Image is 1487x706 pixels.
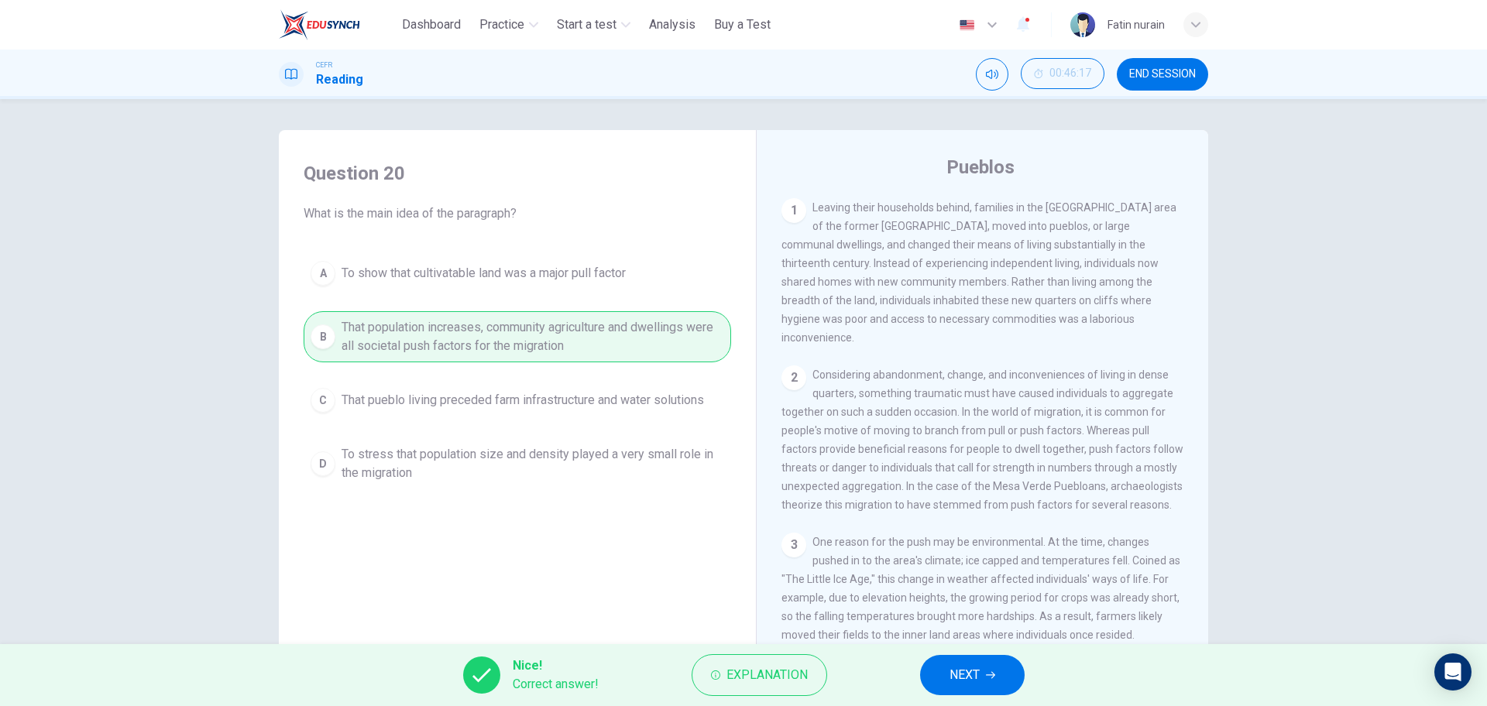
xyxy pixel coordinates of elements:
[1117,58,1208,91] button: END SESSION
[316,70,363,89] h1: Reading
[279,9,396,40] a: ELTC logo
[946,155,1015,180] h4: Pueblos
[557,15,616,34] span: Start a test
[1129,68,1196,81] span: END SESSION
[781,201,1176,344] span: Leaving their households behind, families in the [GEOGRAPHIC_DATA] area of the former [GEOGRAPHIC...
[920,655,1025,695] button: NEXT
[1434,653,1472,691] div: Open Intercom Messenger
[957,19,977,31] img: en
[643,11,702,39] button: Analysis
[479,15,524,34] span: Practice
[1049,67,1091,80] span: 00:46:17
[513,675,599,694] span: Correct answer!
[551,11,637,39] button: Start a test
[708,11,777,39] button: Buy a Test
[304,204,731,223] span: What is the main idea of the paragraph?
[513,656,599,675] span: Nice!
[781,533,806,557] div: 3
[304,161,731,186] h4: Question 20
[1021,58,1104,89] button: 00:46:17
[714,15,771,34] span: Buy a Test
[649,15,695,34] span: Analysis
[781,365,806,390] div: 2
[1070,12,1095,37] img: Profile picture
[396,11,467,39] button: Dashboard
[402,15,461,34] span: Dashboard
[781,536,1180,697] span: One reason for the push may be environmental. At the time, changes pushed in to the area's climat...
[279,9,360,40] img: ELTC logo
[473,11,544,39] button: Practice
[976,58,1008,91] div: Mute
[781,198,806,223] div: 1
[726,664,808,686] span: Explanation
[781,368,1183,511] span: Considering abandonment, change, and inconveniences of living in dense quarters, something trauma...
[950,664,980,686] span: NEXT
[692,654,827,696] button: Explanation
[316,60,332,70] span: CEFR
[1021,58,1104,91] div: Hide
[1108,15,1165,34] div: Fatin nurain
